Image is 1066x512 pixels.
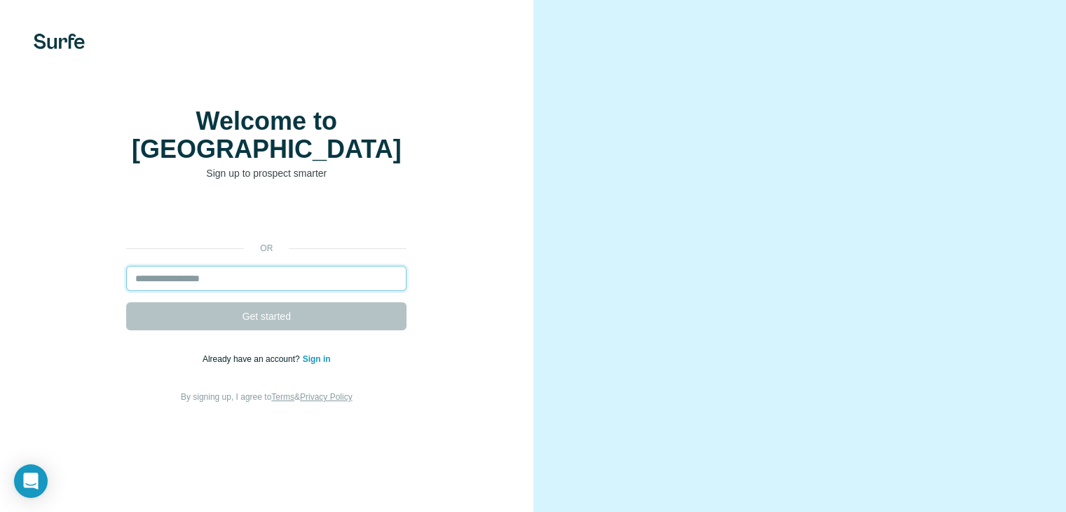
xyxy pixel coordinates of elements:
[14,464,48,498] div: Open Intercom Messenger
[181,392,353,402] span: By signing up, I agree to &
[34,34,85,49] img: Surfe's logo
[300,392,353,402] a: Privacy Policy
[126,166,406,180] p: Sign up to prospect smarter
[271,392,294,402] a: Terms
[203,354,303,364] span: Already have an account?
[119,201,414,232] iframe: Button na Mag-sign in gamit ang Google
[244,242,289,255] p: or
[126,107,406,163] h1: Welcome to [GEOGRAPHIC_DATA]
[303,354,331,364] a: Sign in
